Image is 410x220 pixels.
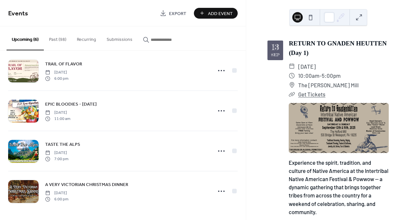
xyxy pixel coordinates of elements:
[45,70,68,76] span: [DATE]
[45,76,68,81] span: 6:00 pm
[319,71,322,80] span: -
[208,10,233,17] span: Add Event
[298,62,316,71] span: [DATE]
[7,26,44,50] button: Upcoming (6)
[45,150,68,156] span: [DATE]
[298,91,325,97] a: Get Tickets
[298,80,359,90] span: The [PERSON_NAME] Mill
[45,156,68,162] span: 7:00 pm
[45,181,128,188] a: A VERY VICTORIAN CHRISTMAS DINNER
[155,8,191,19] a: Export
[45,141,80,148] a: TASTE THE ALPS
[169,10,186,17] span: Export
[45,190,68,196] span: [DATE]
[289,71,295,80] div: ​
[45,196,68,202] span: 6:00 pm
[45,60,82,68] a: TRAIL OF FLAVOR
[322,71,341,80] span: 5:00pm
[298,71,319,80] span: 10:00am
[45,61,82,68] span: TRAIL OF FLAVOR
[8,7,28,20] span: Events
[289,90,295,99] div: ​
[44,26,72,50] button: Past (98)
[45,110,70,116] span: [DATE]
[45,101,97,108] span: EPIC BLOODIES - [DATE]
[72,26,101,50] button: Recurring
[45,116,70,122] span: 11:00 am
[271,43,279,51] div: 13
[289,40,386,56] a: RETURN TO GNADEN HEUTTEN (Day 1)
[194,8,238,19] button: Add Event
[289,62,295,71] div: ​
[45,100,97,108] a: EPIC BLOODIES - [DATE]
[289,80,295,90] div: ​
[271,53,280,57] div: Sep
[101,26,138,50] button: Submissions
